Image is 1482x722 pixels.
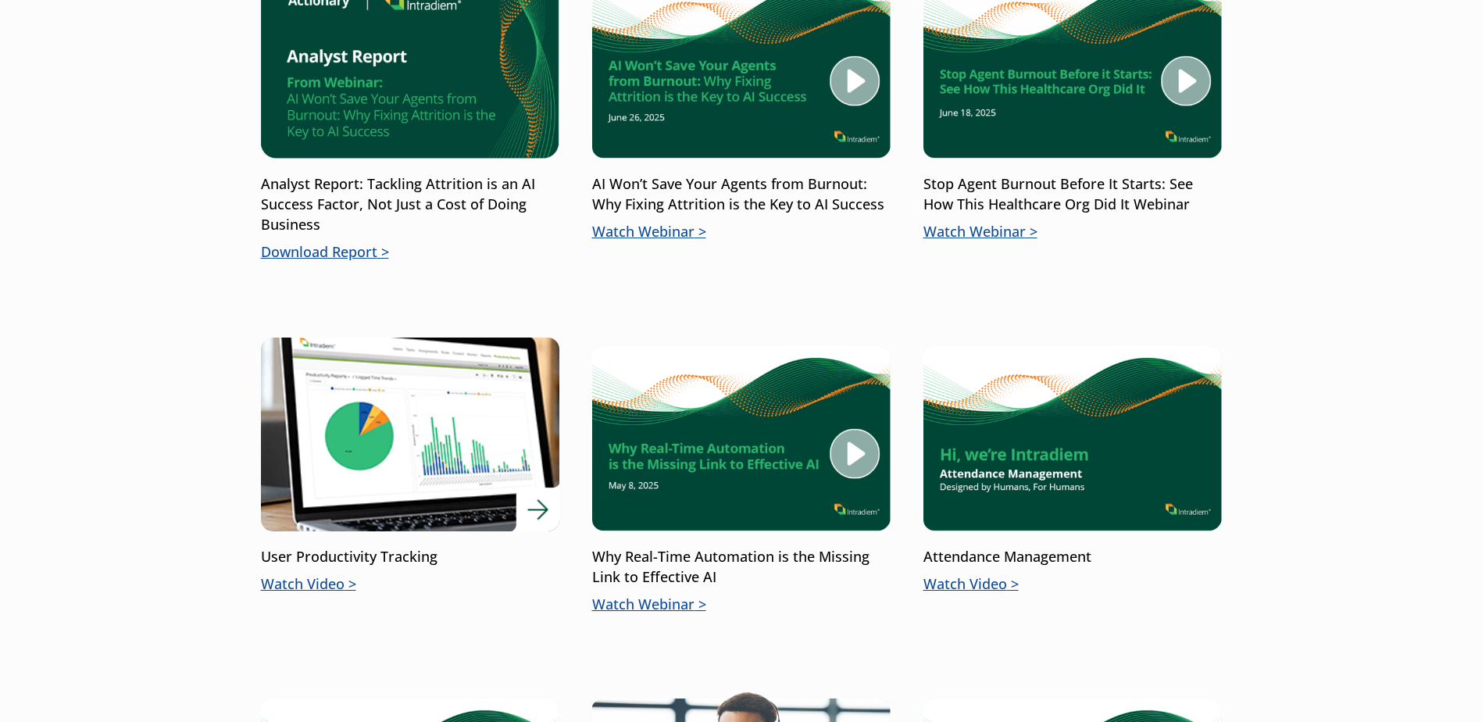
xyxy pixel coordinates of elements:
[261,174,559,235] p: Analyst Report: Tackling Attrition is an AI Success Factor, Not Just a Cost of Doing Business
[592,222,891,242] p: Watch Webinar
[923,574,1222,595] p: Watch Video
[261,547,559,567] p: User Productivity Tracking
[592,595,891,615] p: Watch Webinar
[923,222,1222,242] p: Watch Webinar
[261,242,559,263] p: Download Report
[592,174,891,215] p: AI Won’t Save Your Agents from Burnout: Why Fixing Attrition is the Key to AI Success
[592,338,891,615] a: Why Real-Time Automation is the Missing Link to Effective AIWatch Webinar
[592,547,891,588] p: Why Real-Time Automation is the Missing Link to Effective AI
[261,338,559,595] a: User Productivity TrackingWatch Video
[923,547,1222,567] p: Attendance Management
[923,338,1222,595] a: Attendance ManagementWatch Video
[261,574,559,595] p: Watch Video
[923,174,1222,215] p: Stop Agent Burnout Before It Starts: See How This Healthcare Org Did It Webinar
